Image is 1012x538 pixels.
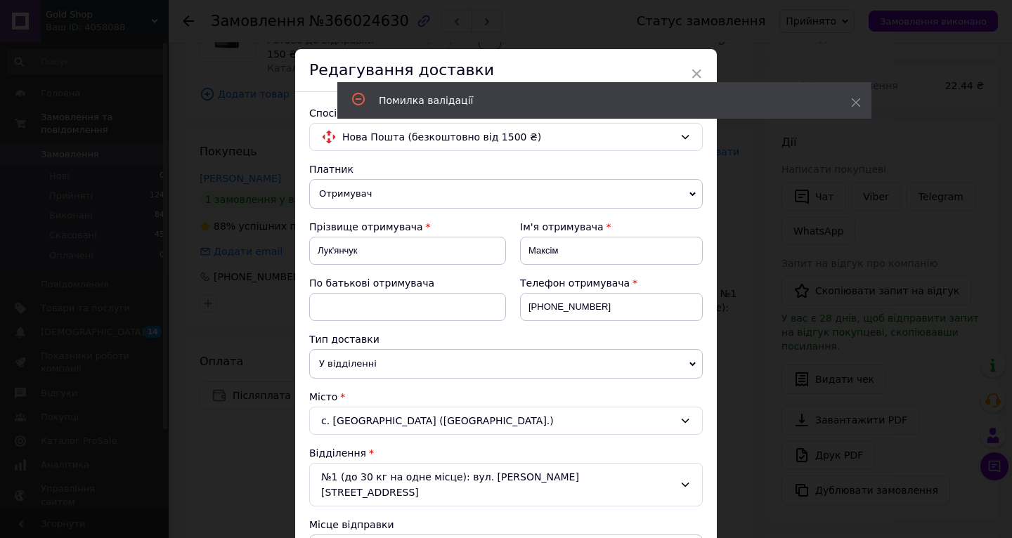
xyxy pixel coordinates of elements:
[342,129,674,145] span: Нова Пошта (безкоштовно від 1500 ₴)
[309,519,394,530] span: Місце відправки
[309,221,423,232] span: Прізвище отримувача
[309,407,703,435] div: с. [GEOGRAPHIC_DATA] ([GEOGRAPHIC_DATA].)
[520,221,604,232] span: Ім'я отримувача
[520,277,630,289] span: Телефон отримувача
[520,293,703,321] input: +380
[309,349,703,379] span: У відділенні
[309,446,703,460] div: Відділення
[295,49,717,92] div: Редагування доставки
[309,106,703,120] div: Спосіб доставки
[309,179,703,209] span: Отримувач
[309,463,703,506] div: №1 (до 30 кг на одне місце): вул. [PERSON_NAME][STREET_ADDRESS]
[309,164,353,175] span: Платник
[309,390,703,404] div: Місто
[309,334,379,345] span: Тип доставки
[379,93,816,107] div: Помилка валідації
[309,277,434,289] span: По батькові отримувача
